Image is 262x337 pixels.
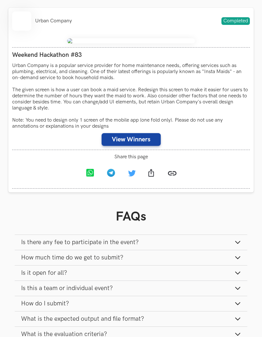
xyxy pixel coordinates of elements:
span: Share this page [12,154,250,160]
span: How do I submit? [21,300,69,307]
button: Is there any fee to participate in the event? [15,235,247,250]
a: Copy link [163,164,182,184]
li: Urban Company [35,18,72,24]
a: Telegram [101,164,122,183]
span: What is the expected output and file format? [21,315,144,323]
img: Whatsapp [86,169,94,177]
img: Telegram [107,169,115,177]
button: How much time do we get to submit? [15,250,247,265]
button: What is the expected output and file format? [15,311,247,326]
button: How do I submit? [15,296,247,311]
a: Whatsapp [80,164,101,183]
span: Is it open for all? [21,269,67,277]
button: View Winners [102,133,161,146]
span: How much time do we get to submit? [21,254,123,261]
a: Share [142,164,163,183]
span: Is this a team or individual event? [21,285,113,292]
span: Is there any fee to participate in the event? [21,239,139,246]
span: Completed [221,17,250,25]
button: Is it open for all? [15,266,247,281]
p: Urban Company is a popular service provider for home maintenance needs, offering services such as... [12,63,250,129]
button: Is this a team or individual event? [15,281,247,296]
h1: FAQs [15,209,247,224]
img: Share [148,169,154,177]
label: Weekend Hackathon #83 [12,51,250,59]
img: Weekend_Hackathon_83_banner.png [67,38,195,43]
